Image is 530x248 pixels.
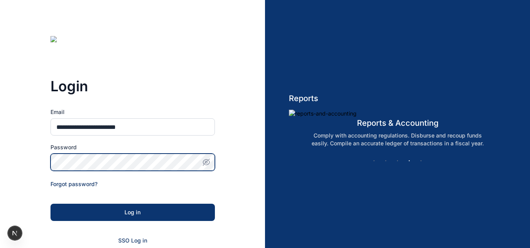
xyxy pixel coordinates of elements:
h5: reports & accounting [289,118,506,129]
p: Comply with accounting regulations. Disburse and recoup funds easily. Compile an accurate ledger ... [297,132,498,147]
button: 1 [370,157,378,165]
img: reports-and-accounting [289,110,506,118]
div: Log in [63,208,202,216]
img: digitslaw-logo [50,36,102,49]
label: Email [50,108,215,116]
button: 5 [417,157,425,165]
button: Next [449,157,457,165]
label: Password [50,143,215,151]
button: Log in [50,204,215,221]
a: SSO Log in [118,237,147,244]
a: Forgot password? [50,181,97,187]
button: Previous [338,157,346,165]
h5: Reports [289,93,506,104]
button: 2 [382,157,390,165]
button: 4 [406,157,413,165]
button: 3 [394,157,402,165]
h3: Login [50,78,215,94]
